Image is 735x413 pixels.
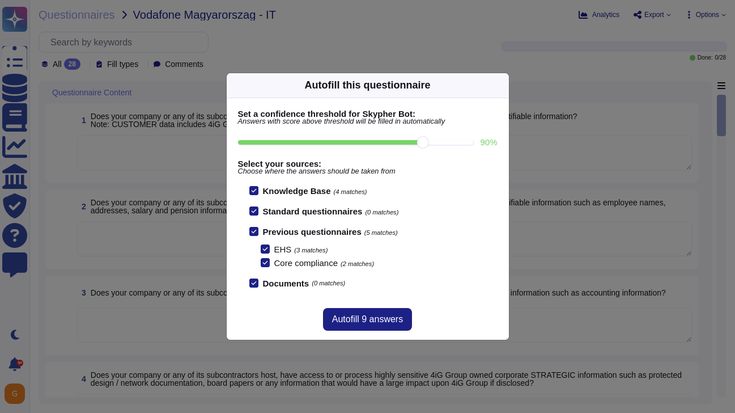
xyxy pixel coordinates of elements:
div: Autofill this questionnaire [304,78,430,93]
label: 90 % [480,138,497,146]
span: (2 matches) [341,260,374,267]
span: (5 matches) [364,229,398,236]
button: Autofill 9 answers [323,308,412,331]
span: (4 matches) [334,188,367,195]
span: (0 matches) [365,209,398,216]
span: Core compliance [274,258,338,268]
b: Select your sources: [238,159,498,168]
span: (3 matches) [294,247,328,254]
span: EHS [274,245,292,254]
span: Answers with score above threshold will be filled in automatically [238,118,498,125]
b: Previous questionnaires [263,227,362,237]
span: Autofill 9 answers [332,315,403,324]
b: Standard questionnaires [263,206,363,216]
b: Set a confidence threshold for Skypher Bot: [238,109,498,118]
b: Knowledge Base [263,186,331,196]
b: Documents [263,279,309,288]
span: Choose where the answers should be taken from [238,168,498,175]
span: (0 matches) [312,280,345,286]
